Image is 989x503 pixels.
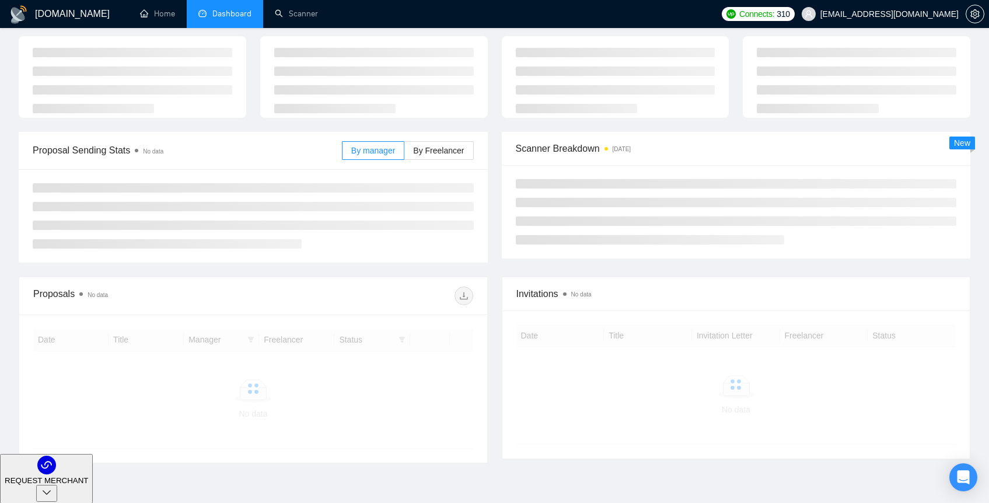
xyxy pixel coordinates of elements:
[726,9,736,19] img: upwork-logo.png
[739,8,774,20] span: Connects:
[33,143,342,158] span: Proposal Sending Stats
[33,287,253,305] div: Proposals
[212,9,251,19] span: Dashboard
[966,9,984,19] a: setting
[966,9,984,19] span: setting
[966,5,984,23] button: setting
[140,9,175,19] a: homeHome
[777,8,789,20] span: 310
[413,146,464,155] span: By Freelancer
[143,148,163,155] span: No data
[275,9,318,19] a: searchScanner
[88,292,108,298] span: No data
[351,146,395,155] span: By manager
[516,141,957,156] span: Scanner Breakdown
[613,146,631,152] time: [DATE]
[198,9,207,18] span: dashboard
[571,291,592,298] span: No data
[9,5,28,24] img: logo
[954,138,970,148] span: New
[805,10,813,18] span: user
[516,287,956,301] span: Invitations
